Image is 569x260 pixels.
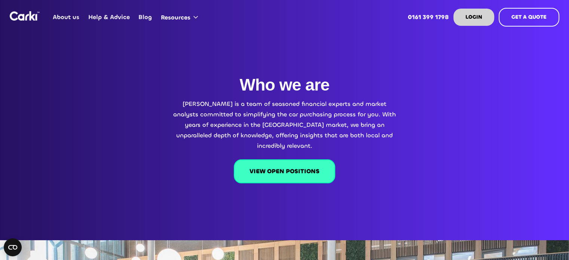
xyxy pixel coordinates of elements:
a: VIEW OPEN POSITIONS [234,159,335,183]
a: Blog [134,3,156,32]
a: LOGIN [453,9,494,26]
h1: Who we are [240,75,330,95]
strong: 0161 399 1798 [408,13,449,21]
strong: LOGIN [465,13,482,21]
a: Help & Advice [84,3,134,32]
p: [PERSON_NAME] is a team of seasoned financial experts and market analysts committed to simplifyin... [172,99,397,151]
a: About us [49,3,84,32]
a: home [10,11,40,21]
div: Resources [156,3,205,31]
button: Open CMP widget [4,238,22,256]
a: GET A QUOTE [499,8,559,27]
strong: GET A QUOTE [511,13,547,21]
div: Resources [161,13,190,22]
a: 0161 399 1798 [404,3,453,32]
img: Logo [10,11,40,21]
